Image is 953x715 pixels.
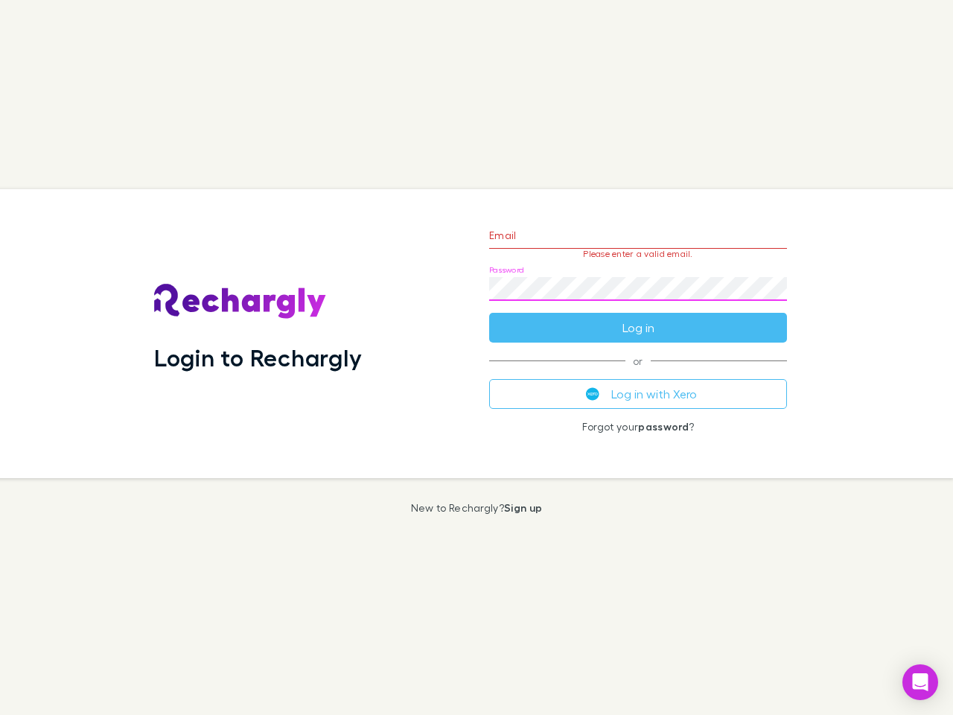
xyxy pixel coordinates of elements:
[489,379,787,409] button: Log in with Xero
[586,387,599,401] img: Xero's logo
[489,313,787,343] button: Log in
[489,360,787,361] span: or
[411,502,543,514] p: New to Rechargly?
[902,664,938,700] div: Open Intercom Messenger
[504,501,542,514] a: Sign up
[638,420,689,433] a: password
[489,249,787,259] p: Please enter a valid email.
[154,284,327,320] img: Rechargly's Logo
[489,264,524,276] label: Password
[489,421,787,433] p: Forgot your ?
[154,343,362,372] h1: Login to Rechargly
